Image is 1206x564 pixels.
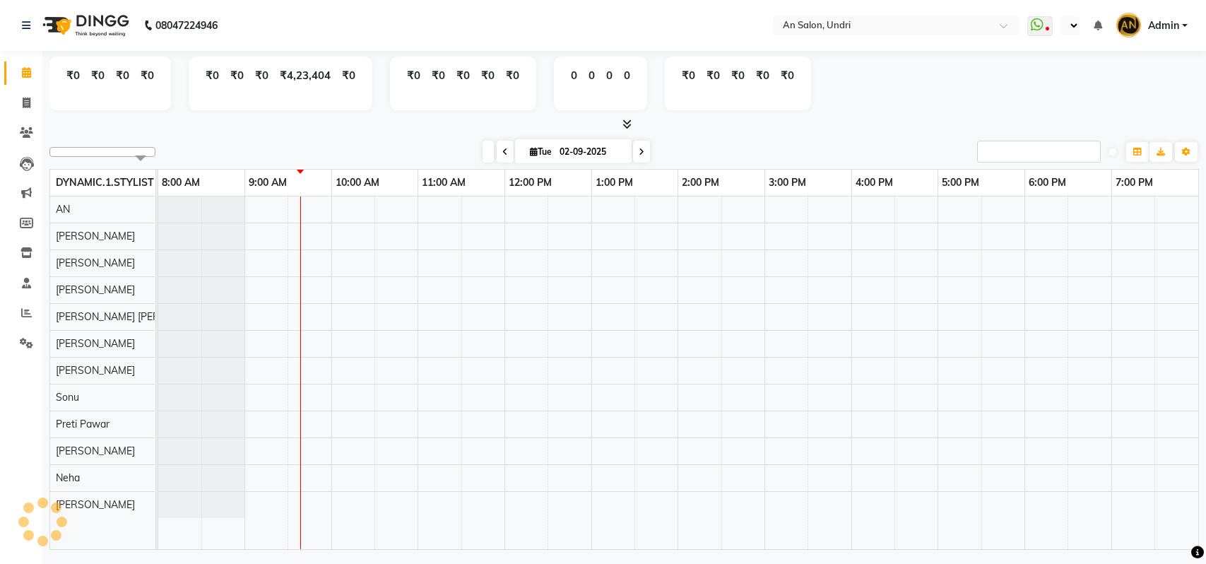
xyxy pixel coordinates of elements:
[56,445,135,457] span: [PERSON_NAME]
[274,68,336,84] div: ₹4,23,404
[565,68,583,84] div: 0
[526,146,555,157] span: Tue
[56,230,135,242] span: [PERSON_NAME]
[56,471,80,484] span: Neha
[245,172,290,193] a: 9:00 AM
[249,68,274,84] div: ₹0
[618,68,636,84] div: 0
[56,310,217,323] span: [PERSON_NAME] [PERSON_NAME]
[225,68,249,84] div: ₹0
[938,172,983,193] a: 5:00 PM
[36,6,133,45] img: logo
[418,172,469,193] a: 11:00 AM
[678,172,723,193] a: 2:00 PM
[110,68,135,84] div: ₹0
[676,68,701,84] div: ₹0
[56,498,135,511] span: [PERSON_NAME]
[56,337,135,350] span: [PERSON_NAME]
[1112,172,1157,193] a: 7:00 PM
[332,172,383,193] a: 10:00 AM
[158,172,203,193] a: 8:00 AM
[56,257,135,269] span: [PERSON_NAME]
[775,68,800,84] div: ₹0
[505,172,555,193] a: 12:00 PM
[56,391,79,404] span: Sonu
[56,176,154,189] span: DYNAMIC.1.STYLIST
[135,68,160,84] div: ₹0
[852,172,897,193] a: 4:00 PM
[750,68,775,84] div: ₹0
[56,364,135,377] span: [PERSON_NAME]
[726,68,750,84] div: ₹0
[336,68,361,84] div: ₹0
[765,172,810,193] a: 3:00 PM
[1116,13,1141,37] img: Admin
[475,68,500,84] div: ₹0
[426,68,451,84] div: ₹0
[1025,172,1070,193] a: 6:00 PM
[592,172,637,193] a: 1:00 PM
[56,283,135,296] span: [PERSON_NAME]
[451,68,475,84] div: ₹0
[701,68,726,84] div: ₹0
[61,68,85,84] div: ₹0
[200,68,225,84] div: ₹0
[56,418,110,430] span: Preti Pawar
[56,203,70,216] span: AN
[1148,18,1179,33] span: Admin
[401,68,426,84] div: ₹0
[500,68,525,84] div: ₹0
[583,68,601,84] div: 0
[601,68,618,84] div: 0
[155,6,218,45] b: 08047224946
[85,68,110,84] div: ₹0
[555,141,626,163] input: 2025-09-02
